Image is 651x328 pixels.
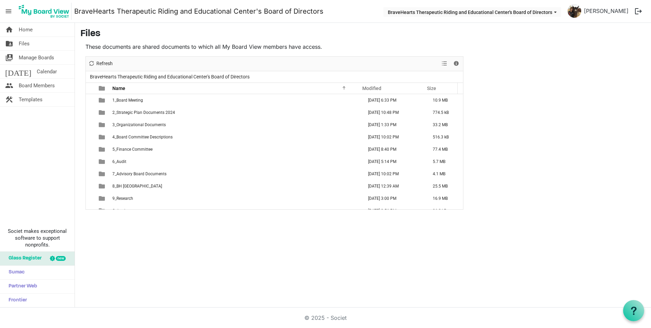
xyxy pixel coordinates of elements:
span: [DATE] [5,65,31,78]
td: checkbox [86,192,95,205]
span: folder_shared [5,37,13,50]
td: is template cell column header type [95,180,110,192]
td: checkbox [86,94,95,106]
span: construction [5,93,13,106]
td: checkbox [86,205,95,217]
td: is template cell column header type [95,119,110,131]
img: My Board View Logo [17,3,72,20]
span: Glass Register [5,252,42,265]
span: people [5,79,13,92]
td: 774.5 kB is template cell column header Size [426,106,463,119]
span: Partner Web [5,280,37,293]
td: May 06, 2025 5:14 PM column header Modified [361,155,426,168]
button: logout [631,4,646,18]
td: 4.1 MB is template cell column header Size [426,168,463,180]
td: 7_Advisory Board Documents is template cell column header Name [110,168,361,180]
span: 8_BH [GEOGRAPHIC_DATA] [112,184,162,189]
span: Manage Boards [19,51,54,64]
span: Sumac [5,266,25,279]
div: View [439,57,450,71]
span: BraveHearts Therapeutic Riding and Educational Center's Board of Directors [89,73,251,81]
span: 4_Board Committee Descriptions [112,135,173,139]
td: August 21, 2025 12:39 AM column header Modified [361,180,426,192]
button: View dropdownbutton [440,59,448,68]
span: Name [112,86,125,91]
span: 6_Audit [112,159,126,164]
td: January 27, 2025 10:02 PM column header Modified [361,131,426,143]
span: 3_Organizational Documents [112,122,166,127]
span: Templates [19,93,43,106]
span: 1_Board Meeting [112,98,143,103]
div: Refresh [86,57,115,71]
span: switch_account [5,51,13,64]
p: These documents are shared documents to which all My Board View members have access. [85,43,463,51]
td: Calendars is template cell column header Name [110,205,361,217]
td: 516.3 kB is template cell column header Size [426,131,463,143]
td: 16.9 MB is template cell column header Size [426,192,463,205]
td: August 09, 2025 6:33 PM column header Modified [361,94,426,106]
span: 7_Advisory Board Documents [112,172,166,176]
td: checkbox [86,131,95,143]
td: 3_Organizational Documents is template cell column header Name [110,119,361,131]
td: 25.5 MB is template cell column header Size [426,180,463,192]
td: is template cell column header type [95,155,110,168]
button: Refresh [87,59,114,68]
td: checkbox [86,119,95,131]
td: is template cell column header type [95,131,110,143]
span: 2_Strategic Plan Documents 2024 [112,110,175,115]
a: BraveHearts Therapeutic Riding and Educational Center's Board of Directors [74,4,323,18]
td: 5.7 MB is template cell column header Size [426,155,463,168]
td: is template cell column header type [95,143,110,155]
td: checkbox [86,180,95,192]
a: © 2025 - Societ [304,314,347,321]
td: checkbox [86,143,95,155]
td: 33.2 MB is template cell column header Size [426,119,463,131]
span: Modified [362,86,381,91]
span: 5_Finance Committee [112,147,153,152]
td: May 30, 2025 9:56 PM column header Modified [361,205,426,217]
td: January 27, 2025 10:02 PM column header Modified [361,168,426,180]
td: 4_Board Committee Descriptions is template cell column header Name [110,131,361,143]
span: Size [427,86,436,91]
button: BraveHearts Therapeutic Riding and Educational Center's Board of Directors dropdownbutton [383,7,561,17]
div: Details [450,57,462,71]
td: 10.9 MB is template cell column header Size [426,94,463,106]
img: soG8ngqyo8mfsLl7qavYA1W50_jgETOwQQYy_uxBnjq3-U2bjp1MqSY6saXxc6u9ROKTL24E-CUSpUAvpVE2Kg_thumb.png [568,4,581,18]
span: menu [2,5,15,18]
td: August 19, 2025 8:40 PM column header Modified [361,143,426,155]
span: Calendars [112,208,131,213]
td: is template cell column header type [95,205,110,217]
td: April 25, 2025 3:00 PM column header Modified [361,192,426,205]
td: checkbox [86,168,95,180]
span: Refresh [96,59,113,68]
span: Calendar [37,65,57,78]
td: 9_Research is template cell column header Name [110,192,361,205]
td: 1_Board Meeting is template cell column header Name [110,94,361,106]
div: new [56,256,66,261]
span: Societ makes exceptional software to support nonprofits. [3,228,72,248]
td: checkbox [86,106,95,119]
td: is template cell column header type [95,94,110,106]
span: Board Members [19,79,55,92]
h3: Files [80,28,646,40]
a: [PERSON_NAME] [581,4,631,18]
td: April 01, 2025 10:48 PM column header Modified [361,106,426,119]
td: 6_Audit is template cell column header Name [110,155,361,168]
button: Details [452,59,461,68]
span: Frontier [5,294,27,307]
a: My Board View Logo [17,3,74,20]
td: 5_Finance Committee is template cell column header Name [110,143,361,155]
td: 8_BH Perks Ranch is template cell column header Name [110,180,361,192]
td: 2_Strategic Plan Documents 2024 is template cell column header Name [110,106,361,119]
td: 77.4 MB is template cell column header Size [426,143,463,155]
td: August 15, 2025 1:33 PM column header Modified [361,119,426,131]
td: 96.8 kB is template cell column header Size [426,205,463,217]
td: is template cell column header type [95,106,110,119]
span: 9_Research [112,196,133,201]
td: checkbox [86,155,95,168]
td: is template cell column header type [95,168,110,180]
td: is template cell column header type [95,192,110,205]
span: Home [19,23,33,36]
span: home [5,23,13,36]
span: Files [19,37,30,50]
